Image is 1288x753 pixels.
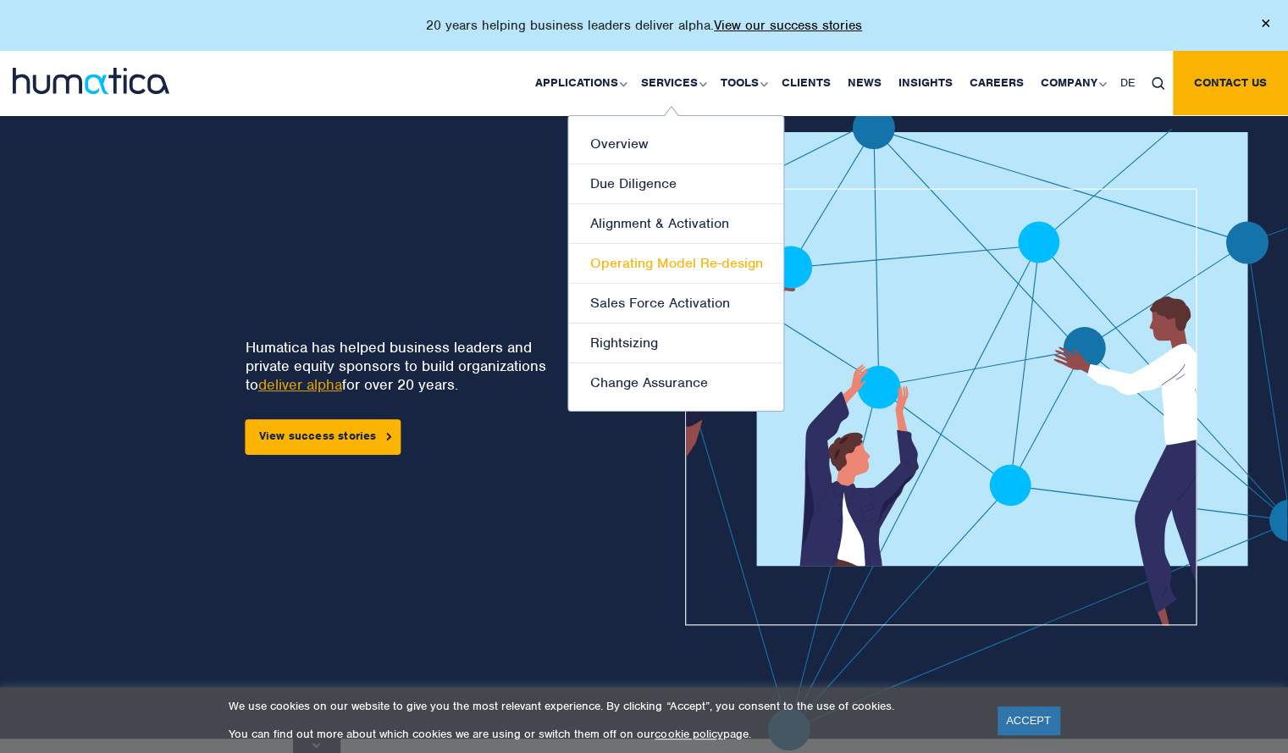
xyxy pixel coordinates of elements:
p: You can find out more about which cookies we are using or switch them off on our page. [229,727,976,741]
p: Humatica has helped business leaders and private equity sponsors to build organizations to for ov... [246,338,556,394]
p: 20 years helping business leaders deliver alpha. [426,17,862,34]
a: Insights [890,51,961,115]
a: Contact us [1173,51,1288,115]
a: cookie policy [655,727,722,741]
a: Rightsizing [568,324,783,363]
a: DE [1112,51,1143,115]
a: View success stories [246,419,401,455]
a: Alignment & Activation [568,204,783,244]
a: Operating Model Re-design [568,244,783,284]
a: Overview [568,125,783,164]
a: News [839,51,890,115]
a: ACCEPT [998,706,1059,734]
img: search_icon [1152,77,1164,90]
a: deliver alpha [258,375,342,394]
a: Change Assurance [568,363,783,402]
p: We use cookies on our website to give you the most relevant experience. By clicking “Accept”, you... [229,699,976,713]
a: Services [633,51,712,115]
a: Clients [773,51,839,115]
img: arrowicon [387,433,392,440]
a: Company [1032,51,1112,115]
span: DE [1120,75,1135,90]
a: View our success stories [714,17,862,34]
a: Tools [712,51,773,115]
a: Applications [527,51,633,115]
a: Sales Force Activation [568,284,783,324]
a: Due Diligence [568,164,783,204]
img: logo [13,68,169,94]
a: Careers [961,51,1032,115]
